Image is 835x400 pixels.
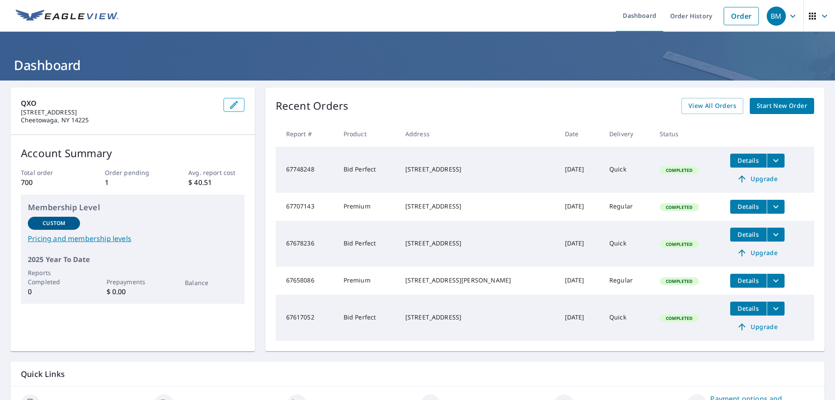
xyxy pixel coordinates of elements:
[107,277,159,286] p: Prepayments
[398,121,558,147] th: Address
[558,121,602,147] th: Date
[767,200,785,214] button: filesDropdownBtn-67707143
[558,147,602,193] td: [DATE]
[661,167,698,173] span: Completed
[276,221,337,267] td: 67678236
[767,7,786,26] div: BM
[735,304,762,313] span: Details
[558,267,602,295] td: [DATE]
[735,322,779,332] span: Upgrade
[661,204,698,210] span: Completed
[602,193,653,221] td: Regular
[21,116,217,124] p: Cheetowaga, NY 14225
[28,233,237,244] a: Pricing and membership levels
[735,230,762,239] span: Details
[405,239,551,248] div: [STREET_ADDRESS]
[767,302,785,316] button: filesDropdownBtn-67617052
[276,295,337,341] td: 67617052
[337,221,398,267] td: Bid Perfect
[28,202,237,213] p: Membership Level
[602,121,653,147] th: Delivery
[188,168,244,177] p: Avg. report cost
[602,295,653,341] td: Quick
[276,147,337,193] td: 67748248
[21,369,814,380] p: Quick Links
[730,172,785,186] a: Upgrade
[730,228,767,242] button: detailsBtn-67678236
[185,278,237,287] p: Balance
[405,276,551,285] div: [STREET_ADDRESS][PERSON_NAME]
[724,7,759,25] a: Order
[21,168,77,177] p: Total order
[767,154,785,168] button: filesDropdownBtn-67748248
[21,98,217,108] p: QXO
[661,241,698,247] span: Completed
[28,286,80,297] p: 0
[28,254,237,265] p: 2025 Year To Date
[21,177,77,188] p: 700
[735,202,762,211] span: Details
[276,193,337,221] td: 67707143
[105,168,160,177] p: Order pending
[28,268,80,286] p: Reports Completed
[688,101,736,111] span: View All Orders
[653,121,723,147] th: Status
[43,219,65,227] p: Custom
[337,193,398,221] td: Premium
[661,315,698,321] span: Completed
[188,177,244,188] p: $ 40.51
[16,10,118,23] img: EV Logo
[735,156,762,165] span: Details
[767,228,785,242] button: filesDropdownBtn-67678236
[681,98,743,114] a: View All Orders
[730,154,767,168] button: detailsBtn-67748248
[337,295,398,341] td: Bid Perfect
[276,98,349,114] p: Recent Orders
[757,101,807,111] span: Start New Order
[602,267,653,295] td: Regular
[405,202,551,211] div: [STREET_ADDRESS]
[558,221,602,267] td: [DATE]
[10,56,825,74] h1: Dashboard
[767,274,785,288] button: filesDropdownBtn-67658086
[558,193,602,221] td: [DATE]
[405,165,551,174] div: [STREET_ADDRESS]
[735,276,762,285] span: Details
[105,177,160,188] p: 1
[337,121,398,147] th: Product
[730,200,767,214] button: detailsBtn-67707143
[730,274,767,288] button: detailsBtn-67658086
[405,313,551,322] div: [STREET_ADDRESS]
[602,221,653,267] td: Quick
[735,248,779,258] span: Upgrade
[107,286,159,297] p: $ 0.00
[337,267,398,295] td: Premium
[730,302,767,316] button: detailsBtn-67617052
[276,267,337,295] td: 67658086
[661,278,698,284] span: Completed
[602,147,653,193] td: Quick
[558,295,602,341] td: [DATE]
[730,246,785,260] a: Upgrade
[21,108,217,116] p: [STREET_ADDRESS]
[337,147,398,193] td: Bid Perfect
[21,145,244,161] p: Account Summary
[276,121,337,147] th: Report #
[750,98,814,114] a: Start New Order
[735,174,779,184] span: Upgrade
[730,320,785,334] a: Upgrade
